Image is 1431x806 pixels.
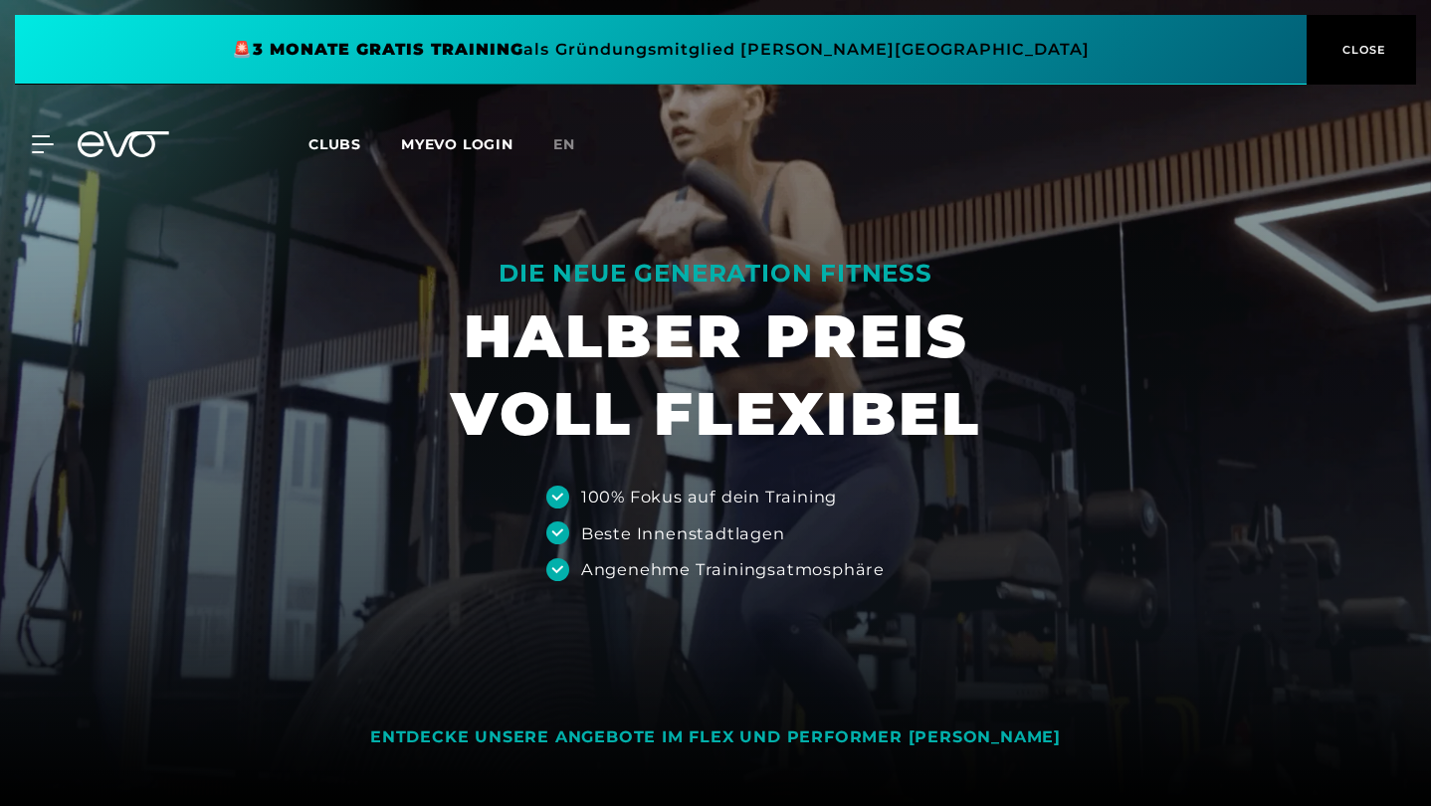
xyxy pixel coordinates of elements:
h1: HALBER PREIS VOLL FLEXIBEL [451,298,981,453]
span: en [553,135,575,153]
div: DIE NEUE GENERATION FITNESS [451,258,981,290]
div: Angenehme Trainingsatmosphäre [581,557,885,581]
span: Clubs [308,135,361,153]
a: MYEVO LOGIN [401,135,513,153]
div: Beste Innenstadtlagen [581,521,785,545]
a: Clubs [308,134,401,153]
span: CLOSE [1337,41,1386,59]
button: CLOSE [1307,15,1416,85]
div: 100% Fokus auf dein Training [581,485,837,508]
div: ENTDECKE UNSERE ANGEBOTE IM FLEX UND PERFORMER [PERSON_NAME] [370,727,1061,748]
a: en [553,133,599,156]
